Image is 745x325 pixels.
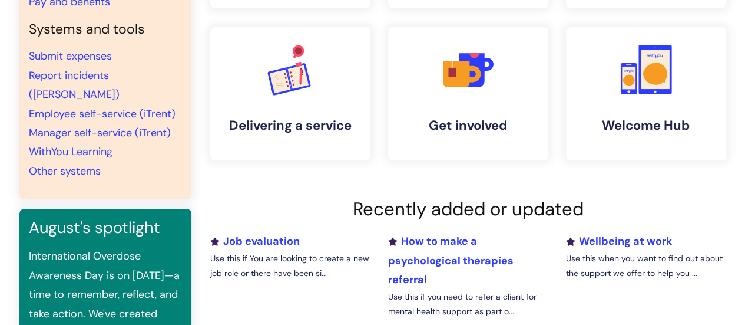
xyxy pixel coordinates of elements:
a: Employee self-service (iTrent) [29,107,176,121]
p: Use this if you need to refer a client for mental health support as part o... [388,290,548,319]
a: Get involved [388,27,548,160]
h4: Systems and tools [29,21,182,38]
a: Report incidents ([PERSON_NAME]) [29,68,120,101]
a: Job evaluation [210,234,300,248]
h4: Delivering a service [220,118,361,133]
a: Other systems [29,164,101,178]
a: WithYou Learning [29,145,112,159]
h4: Welcome Hub [575,118,717,133]
a: Delivering a service [210,27,370,160]
a: How to make a psychological therapies referral [388,234,513,287]
a: Manager self-service (iTrent) [29,126,171,140]
a: Wellbeing at work [565,234,671,248]
h4: Get involved [398,118,539,133]
a: Welcome Hub [566,27,726,160]
h2: Recently added or updated [210,198,726,220]
h3: August's spotlight [29,218,182,237]
p: Use this when you want to find out about the support we offer to help you ... [565,251,726,281]
p: Use this if You are looking to create a new job role or there have been si... [210,251,370,281]
a: Submit expenses [29,49,112,63]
